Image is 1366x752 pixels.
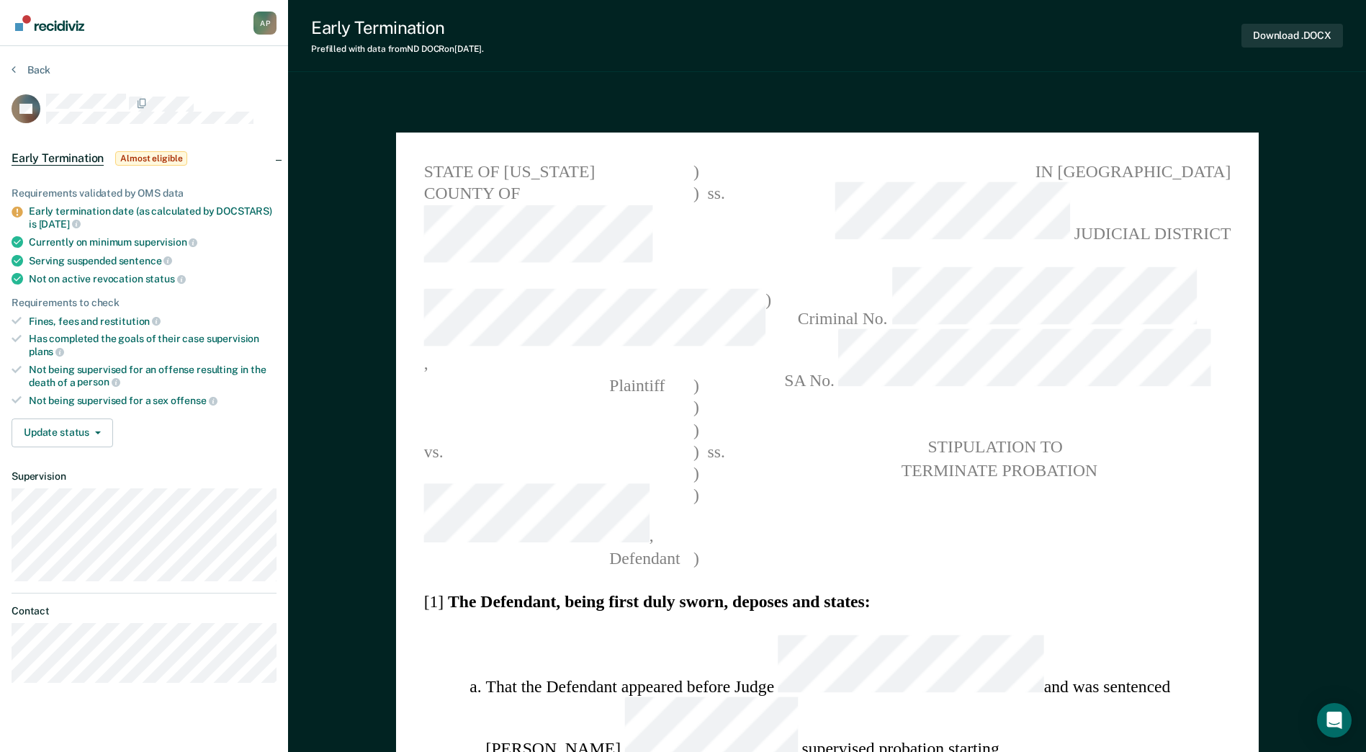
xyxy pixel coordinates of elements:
[693,161,699,183] span: )
[423,375,665,394] span: Plaintiff
[29,394,277,407] div: Not being supervised for a sex
[29,315,277,328] div: Fines, fees and
[12,297,277,309] div: Requirements to check
[253,12,277,35] button: Profile dropdown button
[12,418,113,447] button: Update status
[1241,24,1343,48] button: Download .DOCX
[423,548,680,567] span: Defendant
[253,12,277,35] div: A P
[423,591,1231,614] section: [1]
[423,442,443,460] span: vs.
[12,151,104,166] span: Early Termination
[12,470,277,483] dt: Supervision
[693,183,699,267] span: )
[29,205,277,230] div: Early termination date (as calculated by DOCSTARS) is [DATE]
[764,437,1231,480] pre: STIPULATION TO TERMINATE PROBATION
[448,593,871,612] strong: The Defendant, being first duly sworn, deposes and states:
[77,376,120,388] span: person
[693,462,699,485] span: )
[423,485,693,547] span: ,
[12,187,277,200] div: Requirements validated by OMS data
[693,418,699,440] span: )
[693,396,699,418] span: )
[693,485,699,547] span: )
[29,364,277,388] div: Not being supervised for an offense resulting in the death of a
[15,15,84,31] img: Recidiviz
[693,374,699,396] span: )
[311,17,484,38] div: Early Termination
[693,547,699,569] span: )
[29,346,64,357] span: plans
[423,161,693,183] span: STATE OF [US_STATE]
[29,333,277,357] div: Has completed the goals of their case supervision
[100,315,161,327] span: restitution
[764,267,1231,330] span: Criminal No.
[423,290,765,374] span: ,
[171,395,217,406] span: offense
[115,151,187,166] span: Almost eligible
[145,273,186,285] span: status
[423,183,693,267] span: COUNTY OF
[698,440,732,462] span: ss.
[764,183,1231,246] span: JUDICIAL DISTRICT
[29,272,277,285] div: Not on active revocation
[698,183,732,267] span: ss.
[311,44,484,54] div: Prefilled with data from ND DOCR on [DATE] .
[12,605,277,617] dt: Contact
[764,330,1231,393] span: SA No.
[12,63,50,76] button: Back
[29,236,277,249] div: Currently on minimum
[764,161,1231,183] span: IN [GEOGRAPHIC_DATA]
[29,254,277,267] div: Serving suspended
[693,440,699,462] span: )
[119,255,173,267] span: sentence
[134,236,197,248] span: supervision
[1317,703,1352,738] div: Open Intercom Messenger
